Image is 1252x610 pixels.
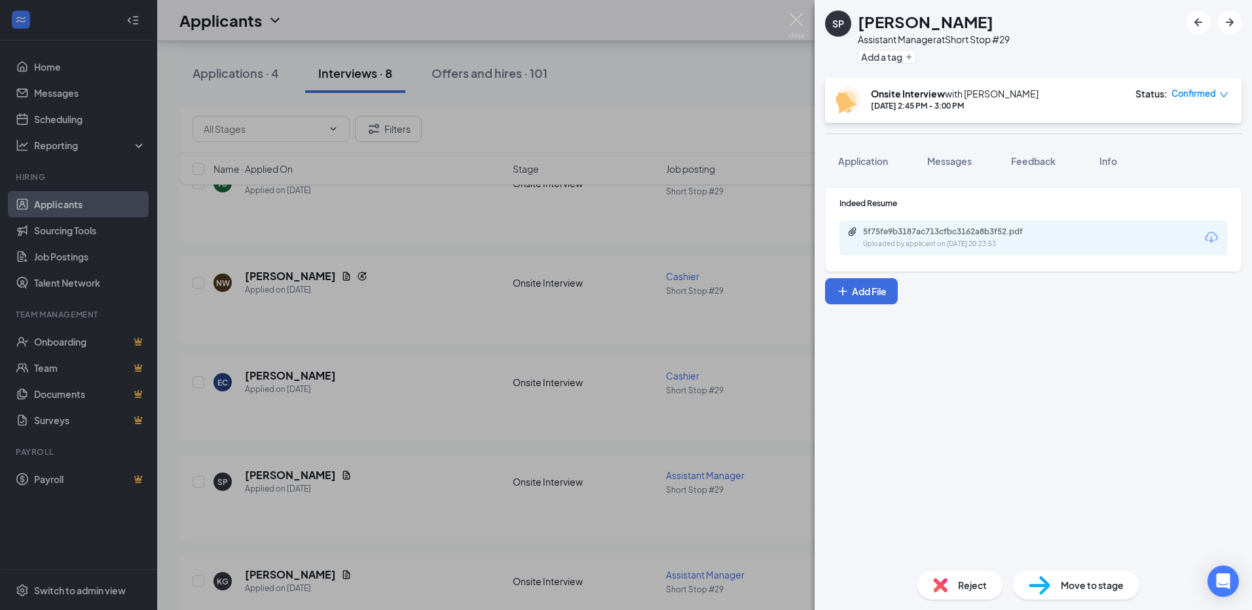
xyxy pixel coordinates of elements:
[1099,155,1117,167] span: Info
[1207,565,1239,597] div: Open Intercom Messenger
[825,278,898,304] button: Add FilePlus
[1011,155,1056,167] span: Feedback
[1061,578,1124,592] span: Move to stage
[871,87,1039,100] div: with [PERSON_NAME]
[1218,10,1242,34] button: ArrowRight
[863,226,1046,237] div: 5f75fe9b3187ac713cfbc3162a8b3f52.pdf
[858,33,1010,46] div: Assistant Manager at Short Stop #29
[871,88,945,99] b: Onsite Interview
[858,50,916,63] button: PlusAdd a tag
[871,100,1039,111] div: [DATE] 2:45 PM - 3:00 PM
[1222,14,1238,30] svg: ArrowRight
[1219,90,1228,99] span: down
[1135,87,1168,100] div: Status :
[838,155,888,167] span: Application
[905,53,913,61] svg: Plus
[927,155,972,167] span: Messages
[858,10,993,33] h1: [PERSON_NAME]
[847,226,858,237] svg: Paperclip
[1171,87,1216,100] span: Confirmed
[832,17,844,30] div: SP
[847,226,1059,249] a: Paperclip5f75fe9b3187ac713cfbc3162a8b3f52.pdfUploaded by applicant on [DATE] 20:23:53
[863,239,1059,249] div: Uploaded by applicant on [DATE] 20:23:53
[836,285,849,298] svg: Plus
[1204,230,1219,245] svg: Download
[958,578,987,592] span: Reject
[1187,10,1210,34] button: ArrowLeftNew
[839,198,1227,209] div: Indeed Resume
[1190,14,1206,30] svg: ArrowLeftNew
